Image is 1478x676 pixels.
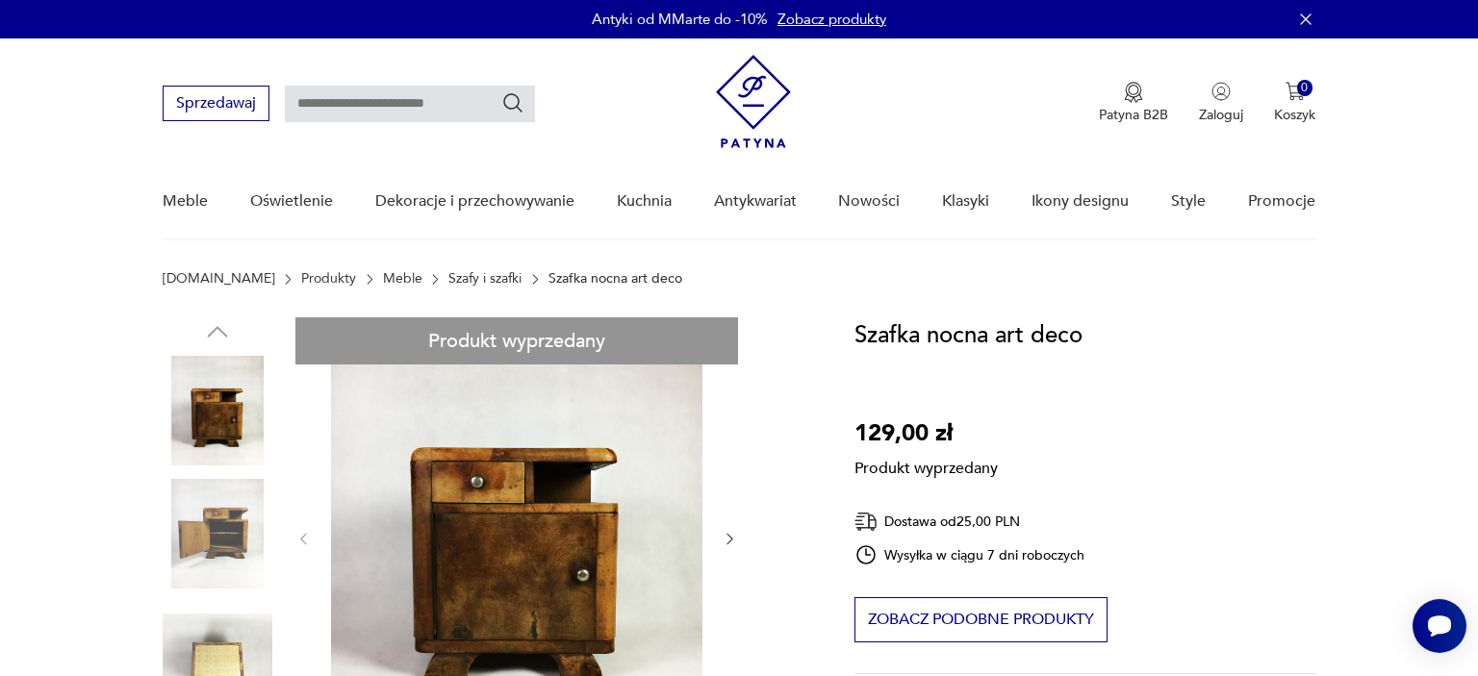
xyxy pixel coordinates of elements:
[1032,164,1129,238] a: Ikony designu
[1413,599,1466,653] iframe: Smartsupp widget button
[714,164,797,238] a: Antykwariat
[501,91,524,114] button: Szukaj
[592,10,768,29] p: Antyki od MMarte do -10%
[1199,82,1243,124] button: Zaloguj
[854,597,1108,642] button: Zobacz podobne produkty
[838,164,900,238] a: Nowości
[1124,82,1143,103] img: Ikona medalu
[942,164,989,238] a: Klasyki
[375,164,574,238] a: Dekoracje i przechowywanie
[250,164,333,238] a: Oświetlenie
[854,415,998,452] p: 129,00 zł
[854,543,1085,566] div: Wysyłka w ciągu 7 dni roboczych
[1297,80,1313,96] div: 0
[854,452,998,479] p: Produkt wyprzedany
[1286,82,1305,101] img: Ikona koszyka
[777,10,886,29] a: Zobacz produkty
[1171,164,1206,238] a: Style
[1099,82,1168,124] a: Ikona medaluPatyna B2B
[854,510,878,534] img: Ikona dostawy
[548,271,682,287] p: Szafka nocna art deco
[1211,82,1231,101] img: Ikonka użytkownika
[716,55,791,148] img: Patyna - sklep z meblami i dekoracjami vintage
[301,271,356,287] a: Produkty
[163,164,208,238] a: Meble
[617,164,672,238] a: Kuchnia
[854,317,1083,354] h1: Szafka nocna art deco
[383,271,422,287] a: Meble
[1199,106,1243,124] p: Zaloguj
[163,98,269,112] a: Sprzedawaj
[1274,82,1315,124] button: 0Koszyk
[1274,106,1315,124] p: Koszyk
[163,86,269,121] button: Sprzedawaj
[854,510,1085,534] div: Dostawa od 25,00 PLN
[163,271,275,287] a: [DOMAIN_NAME]
[448,271,522,287] a: Szafy i szafki
[1248,164,1315,238] a: Promocje
[1099,106,1168,124] p: Patyna B2B
[1099,82,1168,124] button: Patyna B2B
